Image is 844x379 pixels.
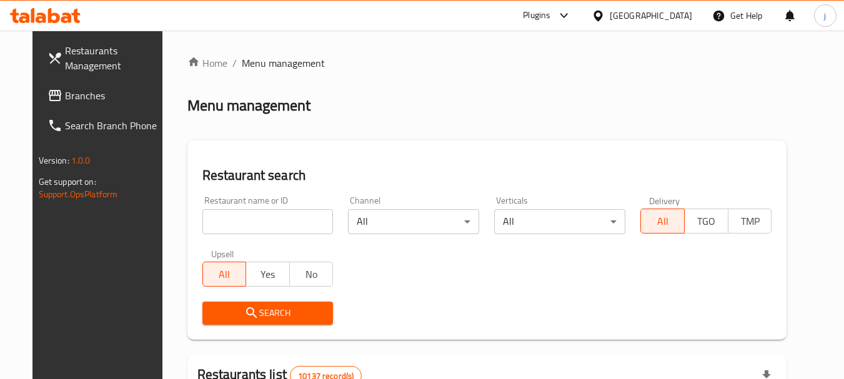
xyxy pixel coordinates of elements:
[232,56,237,71] li: /
[246,262,290,287] button: Yes
[646,212,680,230] span: All
[187,56,787,71] nav: breadcrumb
[684,209,728,234] button: TGO
[187,56,227,71] a: Home
[348,209,479,234] div: All
[649,196,680,205] label: Delivery
[202,209,334,234] input: Search for restaurant name or ID..
[211,249,234,258] label: Upsell
[65,118,164,133] span: Search Branch Phone
[39,174,96,190] span: Get support on:
[65,88,164,103] span: Branches
[202,166,772,185] h2: Restaurant search
[610,9,692,22] div: [GEOGRAPHIC_DATA]
[37,36,174,81] a: Restaurants Management
[39,152,69,169] span: Version:
[242,56,325,71] span: Menu management
[523,8,550,23] div: Plugins
[824,9,826,22] span: j
[65,43,164,73] span: Restaurants Management
[289,262,334,287] button: No
[690,212,723,230] span: TGO
[251,265,285,283] span: Yes
[202,262,247,287] button: All
[494,209,625,234] div: All
[640,209,685,234] button: All
[212,305,324,321] span: Search
[39,186,118,202] a: Support.OpsPlatform
[187,96,310,116] h2: Menu management
[37,111,174,140] a: Search Branch Phone
[71,152,91,169] span: 1.0.0
[37,81,174,111] a: Branches
[728,209,772,234] button: TMP
[733,212,767,230] span: TMP
[295,265,329,283] span: No
[208,265,242,283] span: All
[202,302,334,325] button: Search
